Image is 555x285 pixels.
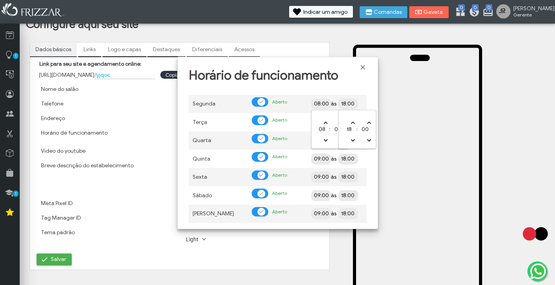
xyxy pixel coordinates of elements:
label: Light [185,235,210,243]
span: Salvar [51,254,66,265]
span: Horário de funcionamento [189,67,338,83]
a: Links [78,43,101,56]
a: 0 [469,6,477,19]
label: Horário de funcionamento [41,130,108,136]
label: Tag Manager ID [41,215,81,221]
span: Gerente [513,12,549,18]
a: Diferenciais [187,43,228,56]
span: [PERSON_NAME] [513,5,549,12]
input: meusalao [95,71,155,79]
span: Aberto [272,172,287,178]
span: 0 [472,4,479,11]
span: 1 [13,191,19,197]
td: Quinta [189,150,248,168]
h1: Configure aqui seu site [26,17,553,31]
a: Acessos [229,43,260,56]
span: Aberto [272,117,287,123]
span: Aberto [272,135,287,141]
button: Salvar [37,254,72,265]
img: loading3.gif [516,214,555,254]
button: Gaveta [409,6,449,18]
button: Comandas [360,6,407,18]
td: [PERSON_NAME] [189,205,248,223]
span: 00 [334,126,342,133]
label: Nome do salão [41,86,78,93]
span: 18 [347,126,352,133]
a: Logo e capas [102,43,147,56]
a: Destaques [147,43,186,56]
a: Fechar [359,63,367,71]
label: Video do youtube [41,148,85,154]
span: 08 [319,126,325,133]
span: Aberto [272,99,287,105]
img: whatsapp.png [529,262,548,281]
td: Terça [189,113,248,131]
td: Segunda [189,95,248,113]
button: Copiar Link [160,71,197,79]
span: Comandas [374,9,402,15]
label: Meta Pixel ID [41,200,73,207]
span: : [356,126,358,133]
label: Breve descrição do estabelecimento [41,162,134,169]
a: 0 [455,6,463,19]
span: Indicar um amigo [303,9,347,15]
td: Quarta [189,131,248,150]
span: Aberto [272,209,287,215]
span: 0 [486,4,492,11]
label: Telefone [41,100,63,107]
span: [URL][DOMAIN_NAME] [39,72,95,78]
span: 00 [362,126,369,133]
span: Aberto [272,154,287,159]
td: Sexta [189,168,248,187]
span: : [329,126,330,133]
label: Tema padrão [41,229,75,236]
a: 0 [483,6,490,19]
label: Endereço [41,115,65,122]
button: Indicar um amigo [289,6,353,18]
label: Link para seu site e agendamento online: [39,61,141,67]
span: 1 [13,53,19,59]
span: Aberto [272,190,287,196]
td: Sábado [189,186,248,205]
a: Dados básicos [30,43,77,56]
a: [PERSON_NAME] Gerente [496,4,551,20]
span: 0 [458,4,465,11]
span: Gaveta [423,9,443,15]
